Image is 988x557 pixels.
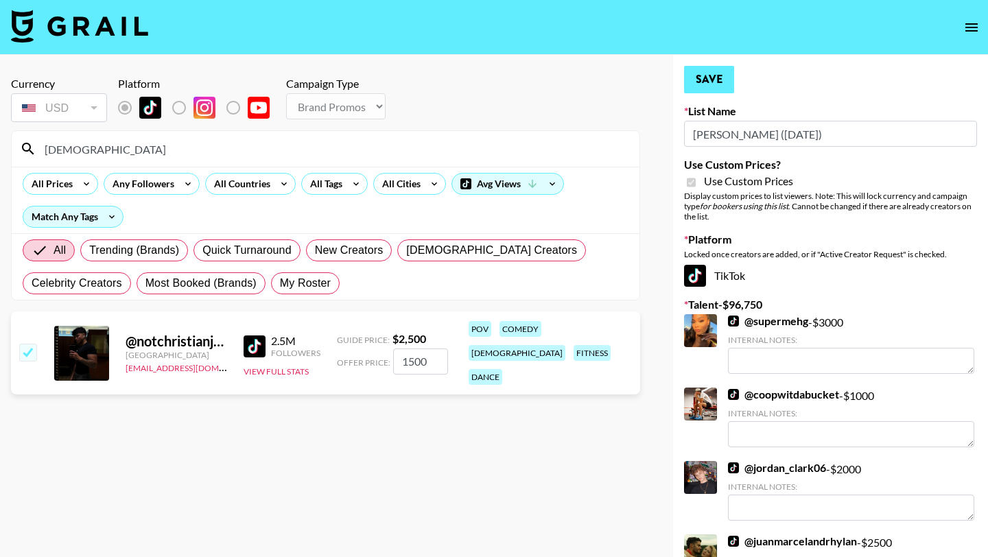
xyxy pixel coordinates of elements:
[684,265,977,287] div: TikTok
[206,174,273,194] div: All Countries
[193,97,215,119] img: Instagram
[728,335,974,345] div: Internal Notes:
[958,14,985,41] button: open drawer
[202,242,292,259] span: Quick Turnaround
[406,242,577,259] span: [DEMOGRAPHIC_DATA] Creators
[469,345,565,361] div: [DEMOGRAPHIC_DATA]
[32,275,122,292] span: Celebrity Creators
[118,77,281,91] div: Platform
[728,462,739,473] img: TikTok
[728,314,808,328] a: @supermehg
[248,97,270,119] img: YouTube
[452,174,563,194] div: Avg Views
[145,275,257,292] span: Most Booked (Brands)
[469,321,491,337] div: pov
[11,77,107,91] div: Currency
[11,91,107,125] div: Currency is locked to USD
[14,96,104,120] div: USD
[684,249,977,259] div: Locked once creators are added, or if "Active Creator Request" is checked.
[126,350,227,360] div: [GEOGRAPHIC_DATA]
[337,335,390,345] span: Guide Price:
[337,357,390,368] span: Offer Price:
[728,461,826,475] a: @jordan_clark06
[392,332,426,345] strong: $ 2,500
[23,206,123,227] div: Match Any Tags
[54,242,66,259] span: All
[574,345,611,361] div: fitness
[104,174,177,194] div: Any Followers
[302,174,345,194] div: All Tags
[89,242,179,259] span: Trending (Brands)
[728,388,974,447] div: - $ 1000
[286,77,386,91] div: Campaign Type
[684,191,977,222] div: Display custom prices to list viewers. Note: This will lock currency and campaign type . Cannot b...
[23,174,75,194] div: All Prices
[728,389,739,400] img: TikTok
[393,348,448,375] input: 2,500
[684,104,977,118] label: List Name
[11,10,148,43] img: Grail Talent
[684,265,706,287] img: TikTok
[271,348,320,358] div: Followers
[36,138,631,160] input: Search by User Name
[271,334,320,348] div: 2.5M
[728,536,739,547] img: TikTok
[280,275,331,292] span: My Roster
[315,242,384,259] span: New Creators
[728,388,839,401] a: @coopwitdabucket
[684,233,977,246] label: Platform
[499,321,541,337] div: comedy
[244,335,266,357] img: TikTok
[684,298,977,311] label: Talent - $ 96,750
[684,158,977,171] label: Use Custom Prices?
[374,174,423,194] div: All Cities
[126,360,263,373] a: [EMAIL_ADDRESS][DOMAIN_NAME]
[700,201,788,211] em: for bookers using this list
[728,408,974,418] div: Internal Notes:
[126,333,227,350] div: @ notchristianjay
[728,482,974,492] div: Internal Notes:
[469,369,502,385] div: dance
[728,316,739,327] img: TikTok
[139,97,161,119] img: TikTok
[704,174,793,188] span: Use Custom Prices
[244,366,309,377] button: View Full Stats
[728,534,857,548] a: @juanmarcelandrhylan
[728,461,974,521] div: - $ 2000
[728,314,974,374] div: - $ 3000
[118,93,281,122] div: List locked to TikTok.
[684,66,734,93] button: Save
